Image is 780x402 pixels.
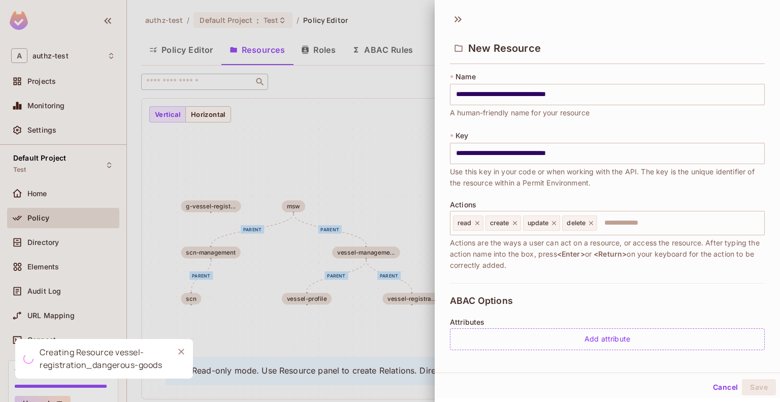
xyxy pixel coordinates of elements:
[450,107,590,118] span: A human-friendly name for your resource
[450,328,765,350] div: Add attribute
[458,219,472,227] span: read
[742,379,776,395] button: Save
[557,250,585,258] span: <Enter>
[594,250,627,258] span: <Return>
[528,219,549,227] span: update
[450,237,765,271] span: Actions are the ways a user can act on a resource, or access the resource. After typing the actio...
[567,219,586,227] span: delete
[709,379,742,395] button: Cancel
[450,166,765,189] span: Use this key in your code or when working with the API. The key is the unique identifier of the r...
[450,201,476,209] span: Actions
[40,346,166,372] div: Creating Resource vessel-registration_dangerous-goods
[490,219,509,227] span: create
[456,132,468,140] span: Key
[562,215,597,231] div: delete
[468,42,541,54] span: New Resource
[450,296,513,306] span: ABAC Options
[174,344,189,359] button: Close
[485,215,521,231] div: create
[456,73,476,81] span: Name
[453,215,483,231] div: read
[450,318,485,326] span: Attributes
[523,215,561,231] div: update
